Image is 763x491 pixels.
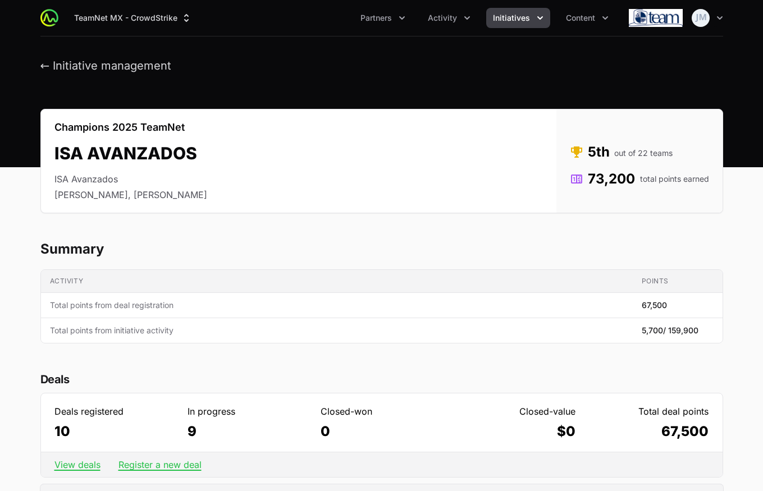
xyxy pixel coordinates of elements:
[40,109,723,213] section: ISA AVANZADOS's details
[354,8,412,28] div: Partners menu
[663,325,698,335] span: / 159,900
[454,405,575,418] dt: Closed-value
[454,423,575,440] dd: $0
[54,172,207,186] li: ISA Avanzados
[559,8,615,28] button: Content
[58,8,615,28] div: Main navigation
[486,8,550,28] button: Initiatives
[421,8,477,28] button: Activity
[321,405,442,418] dt: Closed-won
[118,459,202,470] a: Register a new deal
[587,405,709,418] dt: Total deal points
[428,12,457,24] span: Activity
[692,9,710,27] img: Juan Manuel Zuleta
[54,459,100,470] a: View deals
[54,423,176,440] dd: 10
[493,12,530,24] span: Initiatives
[629,7,683,29] img: TeamNet MX
[50,300,624,311] span: Total points from deal registration
[40,370,723,388] h2: Deals
[587,423,709,440] dd: 67,500
[559,8,615,28] div: Content menu
[360,12,392,24] span: Partners
[486,8,550,28] div: Initiatives menu
[40,9,58,27] img: ActivitySource
[188,423,309,440] dd: 9
[54,143,207,163] h2: ISA AVANZADOS
[50,325,624,336] span: Total points from initiative activity
[40,240,723,343] section: ISA AVANZADOS's progress summary
[40,59,172,73] button: ← Initiative management
[67,8,199,28] button: TeamNet MX - CrowdStrike
[614,148,673,159] span: out of 22 teams
[54,121,207,134] p: Champions 2025 TeamNet
[67,8,199,28] div: Supplier switch menu
[188,405,309,418] dt: In progress
[570,170,709,188] dd: 73,200
[640,173,709,185] span: total points earned
[570,143,709,161] dd: 5th
[321,423,442,440] dd: 0
[566,12,595,24] span: Content
[354,8,412,28] button: Partners
[40,240,723,258] h2: Summary
[421,8,477,28] div: Activity menu
[41,270,633,293] th: Activity
[642,325,698,336] span: 5,700
[54,405,176,418] dt: Deals registered
[54,188,207,201] li: [PERSON_NAME], [PERSON_NAME]
[633,270,723,293] th: Points
[642,300,667,311] span: 67,500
